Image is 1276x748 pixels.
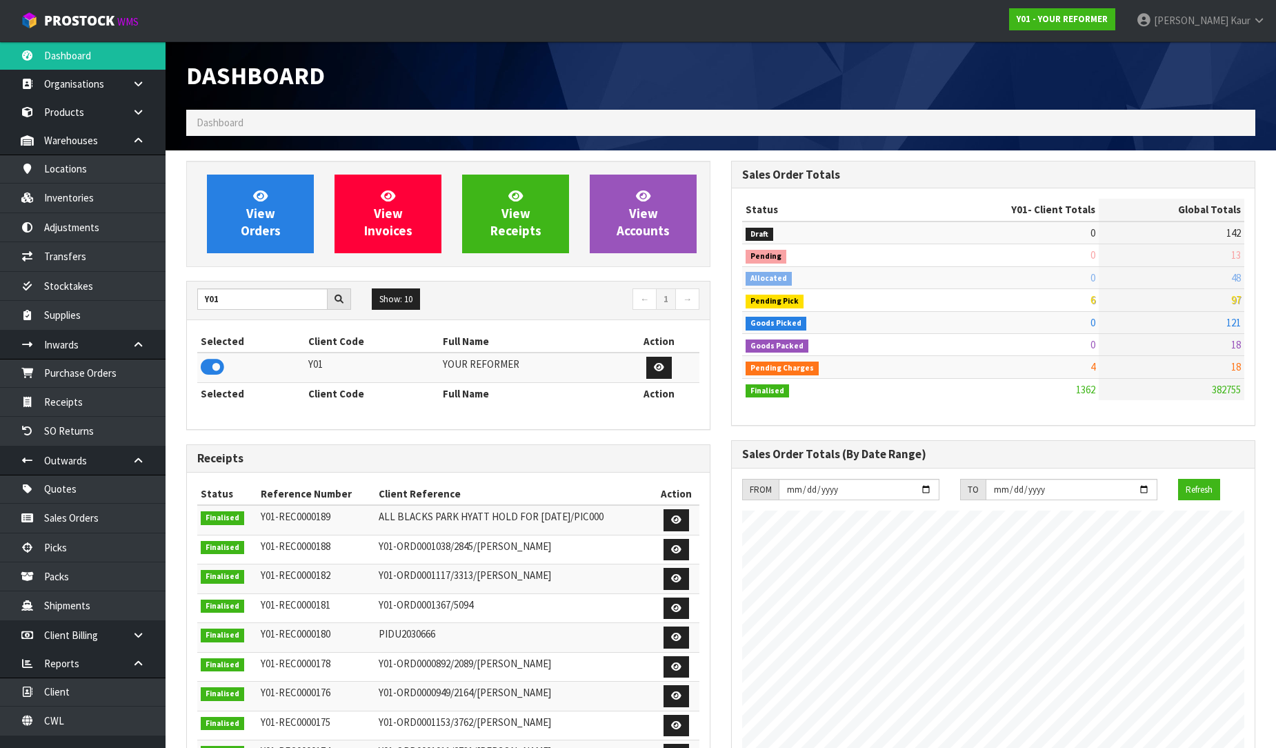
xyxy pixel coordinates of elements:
[201,570,244,584] span: Finalised
[261,627,330,640] span: Y01-REC0000180
[379,716,551,729] span: Y01-ORD0001153/3762/[PERSON_NAME]
[746,250,786,264] span: Pending
[201,600,244,613] span: Finalised
[1090,271,1095,284] span: 0
[960,479,986,501] div: TO
[1009,8,1115,30] a: Y01 - YOUR REFORMER
[618,331,699,353] th: Action
[746,228,773,242] span: Draft
[197,382,305,404] th: Selected
[197,452,699,465] h3: Receipts
[261,569,330,582] span: Y01-REC0000182
[746,317,806,331] span: Goods Picked
[261,598,330,611] span: Y01-REC0000181
[44,12,114,30] span: ProStock
[1230,14,1250,27] span: Kaur
[201,687,244,701] span: Finalised
[742,479,779,501] div: FROM
[379,686,551,699] span: Y01-ORD0000949/2164/[PERSON_NAME]
[1090,248,1095,262] span: 0
[742,168,1244,181] h3: Sales Order Totals
[439,353,618,382] td: YOUR REFORMER
[1231,248,1241,262] span: 13
[1226,316,1241,329] span: 121
[201,717,244,731] span: Finalised
[261,716,330,729] span: Y01-REC0000175
[742,448,1244,461] h3: Sales Order Totals (By Date Range)
[1231,271,1241,284] span: 48
[379,627,435,640] span: PIDU2030666
[617,188,670,239] span: View Accounts
[375,483,654,505] th: Client Reference
[261,657,330,670] span: Y01-REC0000178
[439,331,618,353] th: Full Name
[1011,203,1028,216] span: Y01
[632,288,657,311] a: ←
[379,569,551,582] span: Y01-ORD0001117/3313/[PERSON_NAME]
[1090,316,1095,329] span: 0
[1231,360,1241,373] span: 18
[207,175,314,253] a: ViewOrders
[241,188,281,239] span: View Orders
[746,339,808,353] span: Goods Packed
[335,175,441,253] a: ViewInvoices
[1090,226,1095,239] span: 0
[439,382,618,404] th: Full Name
[379,598,473,611] span: Y01-ORD0001367/5094
[746,384,789,398] span: Finalised
[305,353,439,382] td: Y01
[746,272,792,286] span: Allocated
[197,483,257,505] th: Status
[305,331,439,353] th: Client Code
[261,540,330,553] span: Y01-REC0000188
[201,511,244,525] span: Finalised
[1212,383,1241,396] span: 382755
[379,540,551,553] span: Y01-ORD0001038/2845/[PERSON_NAME]
[742,199,908,221] th: Status
[490,188,541,239] span: View Receipts
[379,657,551,670] span: Y01-ORD0000892/2089/[PERSON_NAME]
[618,382,699,404] th: Action
[379,510,604,523] span: ALL BLACKS PARK HYATT HOLD FOR [DATE]/PIC000
[261,510,330,523] span: Y01-REC0000189
[364,188,412,239] span: View Invoices
[590,175,697,253] a: ViewAccounts
[1178,479,1220,501] button: Refresh
[462,175,569,253] a: ViewReceipts
[201,629,244,642] span: Finalised
[186,60,325,91] span: Dashboard
[372,288,420,311] button: Show: 10
[1231,338,1241,351] span: 18
[197,331,305,353] th: Selected
[1090,293,1095,306] span: 6
[117,15,139,28] small: WMS
[675,288,699,311] a: →
[257,483,375,505] th: Reference Number
[459,288,699,313] nav: Page navigation
[197,288,328,310] input: Search clients
[1017,13,1108,25] strong: Y01 - YOUR REFORMER
[305,382,439,404] th: Client Code
[656,288,676,311] a: 1
[201,658,244,672] span: Finalised
[908,199,1099,221] th: - Client Totals
[201,541,244,555] span: Finalised
[1154,14,1228,27] span: [PERSON_NAME]
[1099,199,1244,221] th: Global Totals
[197,116,243,129] span: Dashboard
[1090,360,1095,373] span: 4
[746,362,819,375] span: Pending Charges
[1090,338,1095,351] span: 0
[1231,293,1241,306] span: 97
[746,295,804,308] span: Pending Pick
[654,483,699,505] th: Action
[261,686,330,699] span: Y01-REC0000176
[1226,226,1241,239] span: 142
[1076,383,1095,396] span: 1362
[21,12,38,29] img: cube-alt.png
